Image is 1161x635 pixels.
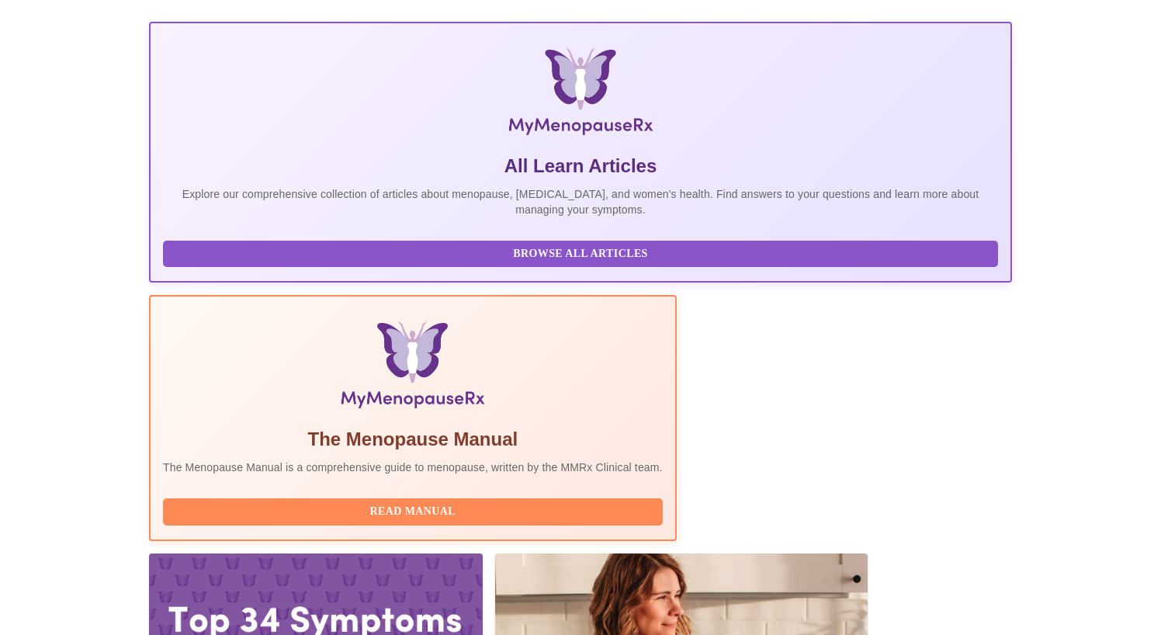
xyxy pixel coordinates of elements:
p: Explore our comprehensive collection of articles about menopause, [MEDICAL_DATA], and women's hea... [163,186,998,217]
a: Read Manual [163,504,667,517]
img: MyMenopauseRx Logo [293,48,868,141]
p: The Menopause Manual is a comprehensive guide to menopause, written by the MMRx Clinical team. [163,460,663,475]
a: Browse All Articles [163,246,1002,259]
span: Browse All Articles [178,245,983,264]
button: Read Manual [163,498,663,526]
button: Browse All Articles [163,241,998,268]
h5: The Menopause Manual [163,427,663,452]
img: Menopause Manual [242,321,583,415]
span: Read Manual [178,502,647,522]
h5: All Learn Articles [163,154,998,179]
